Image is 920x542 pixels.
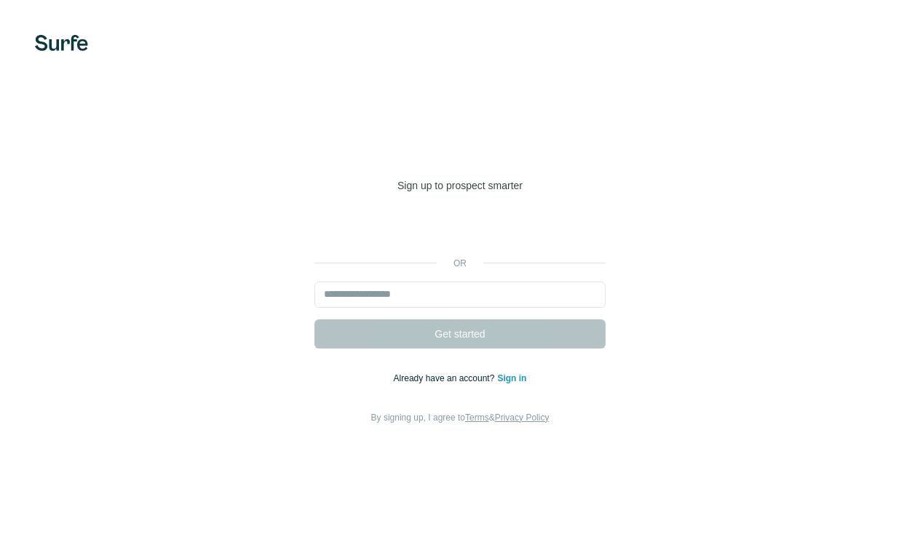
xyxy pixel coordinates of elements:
[394,373,498,383] span: Already have an account?
[371,413,550,423] span: By signing up, I agree to &
[495,413,550,423] a: Privacy Policy
[35,35,88,51] img: Surfe's logo
[314,117,606,175] h1: Welcome to [GEOGRAPHIC_DATA]
[437,257,483,270] p: or
[314,178,606,193] p: Sign up to prospect smarter
[497,373,526,383] a: Sign in
[465,413,489,423] a: Terms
